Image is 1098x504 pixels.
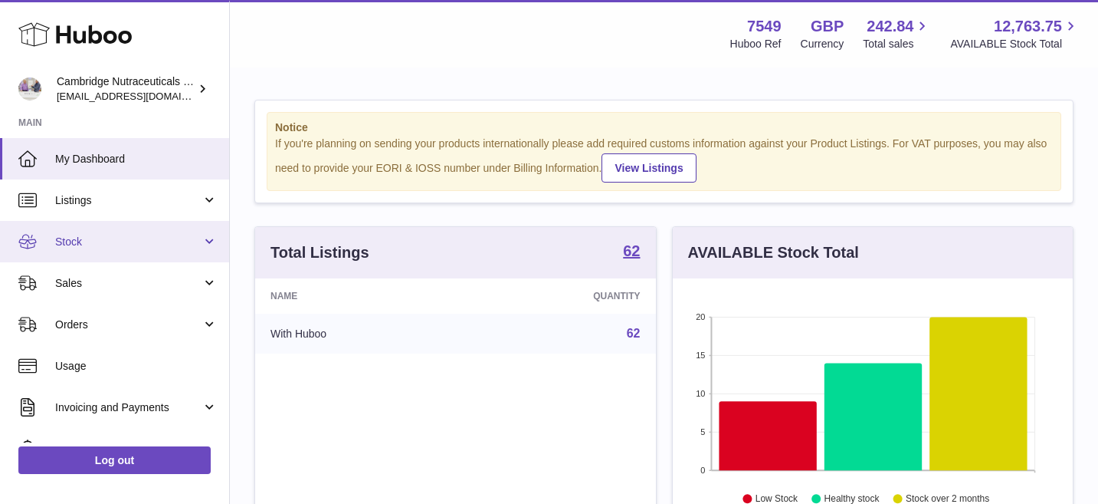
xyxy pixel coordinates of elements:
[275,120,1053,135] strong: Notice
[57,74,195,104] div: Cambridge Nutraceuticals Ltd
[824,493,880,504] text: Healthy stock
[906,493,989,504] text: Stock over 2 months
[747,16,782,37] strong: 7549
[700,427,705,436] text: 5
[950,16,1080,51] a: 12,763.75 AVAILABLE Stock Total
[700,466,705,475] text: 0
[55,359,218,374] span: Usage
[623,243,640,259] strong: 62
[57,90,225,102] span: [EMAIL_ADDRESS][DOMAIN_NAME]
[55,318,202,332] span: Orders
[994,16,1062,37] span: 12,763.75
[696,351,705,360] text: 15
[801,37,844,51] div: Currency
[18,446,211,474] a: Log out
[627,327,641,340] a: 62
[601,153,696,183] a: View Listings
[55,442,218,456] span: Cases
[867,16,913,37] span: 242.84
[55,276,202,291] span: Sales
[688,242,859,263] h3: AVAILABLE Stock Total
[18,77,41,100] img: qvc@camnutra.com
[863,16,931,51] a: 242.84 Total sales
[755,493,798,504] text: Low Stock
[270,242,369,263] h3: Total Listings
[730,37,782,51] div: Huboo Ref
[275,137,1053,183] div: If you're planning on sending your products internationally please add required customs informati...
[55,152,218,166] span: My Dashboard
[255,314,467,354] td: With Huboo
[863,37,931,51] span: Total sales
[55,235,202,249] span: Stock
[950,37,1080,51] span: AVAILABLE Stock Total
[696,389,705,398] text: 10
[55,193,202,208] span: Listings
[811,16,844,37] strong: GBP
[467,278,656,314] th: Quantity
[623,243,640,262] a: 62
[55,400,202,415] span: Invoicing and Payments
[696,312,705,321] text: 20
[255,278,467,314] th: Name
